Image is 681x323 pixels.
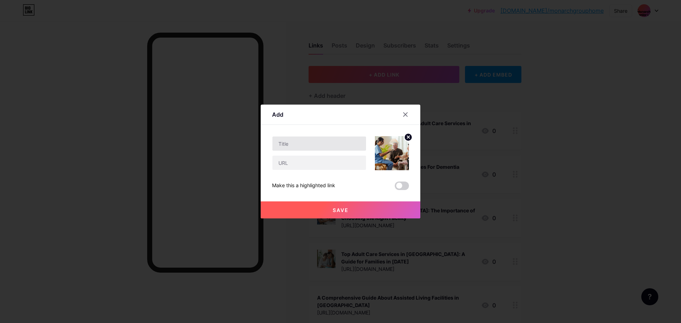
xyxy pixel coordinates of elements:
[272,182,335,190] div: Make this a highlighted link
[375,136,409,170] img: link_thumbnail
[272,156,366,170] input: URL
[272,110,283,119] div: Add
[261,201,420,218] button: Save
[333,207,349,213] span: Save
[272,137,366,151] input: Title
